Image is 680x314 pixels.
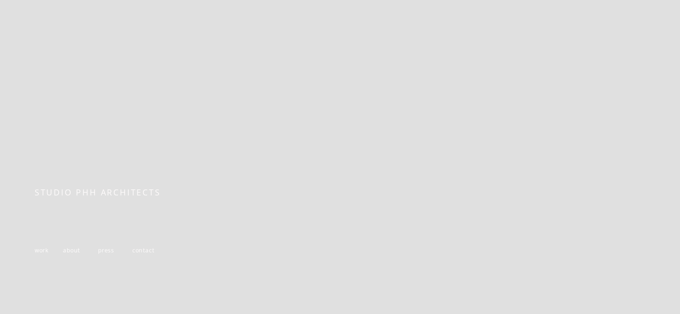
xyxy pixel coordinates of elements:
[132,246,155,254] a: contact
[35,246,49,254] a: work
[63,246,80,254] a: about
[98,246,114,254] a: press
[35,187,161,198] span: STUDIO PHH ARCHITECTS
